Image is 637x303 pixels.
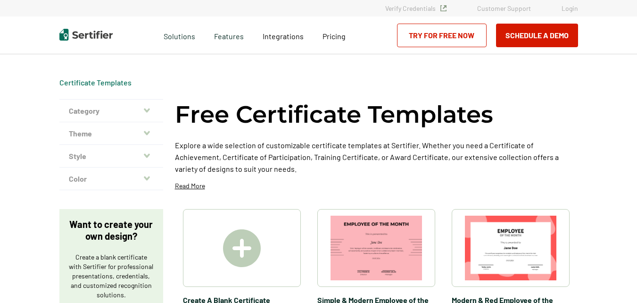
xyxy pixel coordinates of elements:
p: Want to create your own design? [69,219,154,242]
a: Certificate Templates [59,78,132,87]
img: Sertifier | Digital Credentialing Platform [59,29,113,41]
button: Theme [59,122,163,145]
span: Features [214,29,244,41]
p: Explore a wide selection of customizable certificate templates at Sertifier. Whether you need a C... [175,139,578,175]
img: Create A Blank Certificate [223,229,261,267]
p: Read More [175,181,205,191]
a: Integrations [263,29,304,41]
img: Verified [440,5,447,11]
img: Simple & Modern Employee of the Month Certificate Template [331,216,422,280]
h1: Free Certificate Templates [175,99,493,130]
button: Color [59,168,163,190]
span: Pricing [323,32,346,41]
a: Pricing [323,29,346,41]
button: Style [59,145,163,168]
a: Login [562,4,578,12]
button: Category [59,100,163,122]
a: Verify Credentials [385,4,447,12]
img: Modern & Red Employee of the Month Certificate Template [465,216,556,280]
a: Customer Support [477,4,531,12]
a: Try for Free Now [397,24,487,47]
p: Create a blank certificate with Sertifier for professional presentations, credentials, and custom... [69,252,154,300]
span: Integrations [263,32,304,41]
div: Breadcrumb [59,78,132,87]
span: Solutions [164,29,195,41]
